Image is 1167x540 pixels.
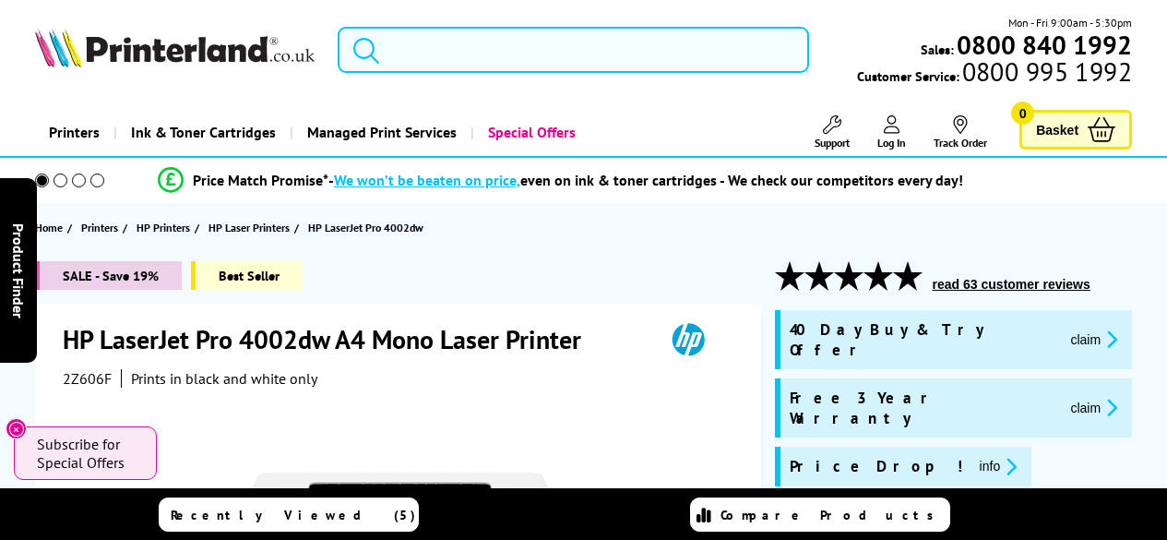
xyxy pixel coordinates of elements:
[957,28,1132,62] b: 0800 840 1992
[815,136,850,150] span: Support
[35,218,67,237] a: Home
[137,218,190,237] span: HP Printers
[9,222,28,318] span: Product Finder
[815,115,850,150] a: Support
[790,456,965,477] span: Price Drop!
[137,218,195,237] a: HP Printers
[1019,110,1132,150] a: Basket 0
[720,507,944,523] span: Compare Products
[1011,102,1034,125] span: 0
[35,28,315,71] a: Printerland Logo
[63,322,600,356] h1: HP LaserJet Pro 4002dw A4 Mono Laser Printer
[934,115,987,150] a: Track Order
[921,41,954,58] span: Sales:
[974,456,1023,477] button: promo-description
[877,136,906,150] span: Log In
[131,109,276,156] span: Ink & Toner Cartridges
[959,63,1132,80] span: 0800 995 1992
[690,498,950,532] a: Compare Products
[954,36,1132,54] a: 0800 840 1992
[81,218,123,237] a: Printers
[328,171,963,189] div: - even on ink & toner cartridges - We check our competitors every day!
[6,418,27,439] button: Close
[208,218,294,237] a: HP Laser Printers
[81,218,118,237] span: Printers
[290,109,470,156] a: Managed Print Services
[191,261,303,290] span: Best Seller
[208,218,290,237] span: HP Laser Printers
[131,369,317,388] i: Prints in black and white only
[646,322,731,356] img: HP
[1008,14,1132,31] span: Mon - Fri 9:00am - 5:30pm
[35,218,63,237] span: Home
[35,109,113,156] a: Printers
[63,369,112,388] span: 2Z606F
[308,221,423,234] span: HP LaserJet Pro 4002dw
[35,28,315,67] img: Printerland Logo
[927,276,1096,293] button: read 63 customer reviews
[877,115,906,150] a: Log In
[193,171,328,189] span: Price Match Promise*
[1036,117,1078,142] span: Basket
[9,164,1112,197] li: modal_Promise
[35,261,182,290] span: SALE - Save 19%
[1065,329,1123,350] button: promo-description
[470,109,589,156] a: Special Offers
[334,171,520,189] span: We won’t be beaten on price,
[37,435,138,472] span: Subscribe for Special Offers
[790,319,1056,360] span: 40 Day Buy & Try Offer
[857,63,1132,85] span: Customer Service:
[790,388,1056,428] span: Free 3 Year Warranty
[1065,397,1123,418] button: promo-description
[171,507,416,523] span: Recently Viewed (5)
[113,109,290,156] a: Ink & Toner Cartridges
[159,498,419,532] a: Recently Viewed (5)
